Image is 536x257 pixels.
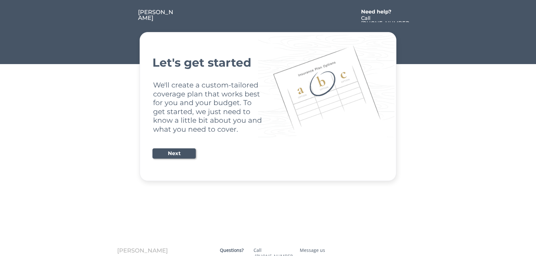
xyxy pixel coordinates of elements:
[152,57,384,68] div: Let's get started
[297,247,343,256] a: Message us
[361,16,411,22] a: Call [PHONE_NUMBER]
[138,9,175,22] a: [PERSON_NAME]
[220,247,247,253] div: Questions?
[361,16,411,31] div: Call [PHONE_NUMBER]
[361,9,398,14] div: Need help?
[300,247,340,253] div: Message us
[138,9,175,21] div: [PERSON_NAME]
[117,248,213,253] div: [PERSON_NAME]
[153,81,263,134] div: We'll create a custom-tailored coverage plan that works best for you and your budget. To get star...
[250,247,297,256] a: Call [PHONE_NUMBER]
[152,148,196,159] button: Next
